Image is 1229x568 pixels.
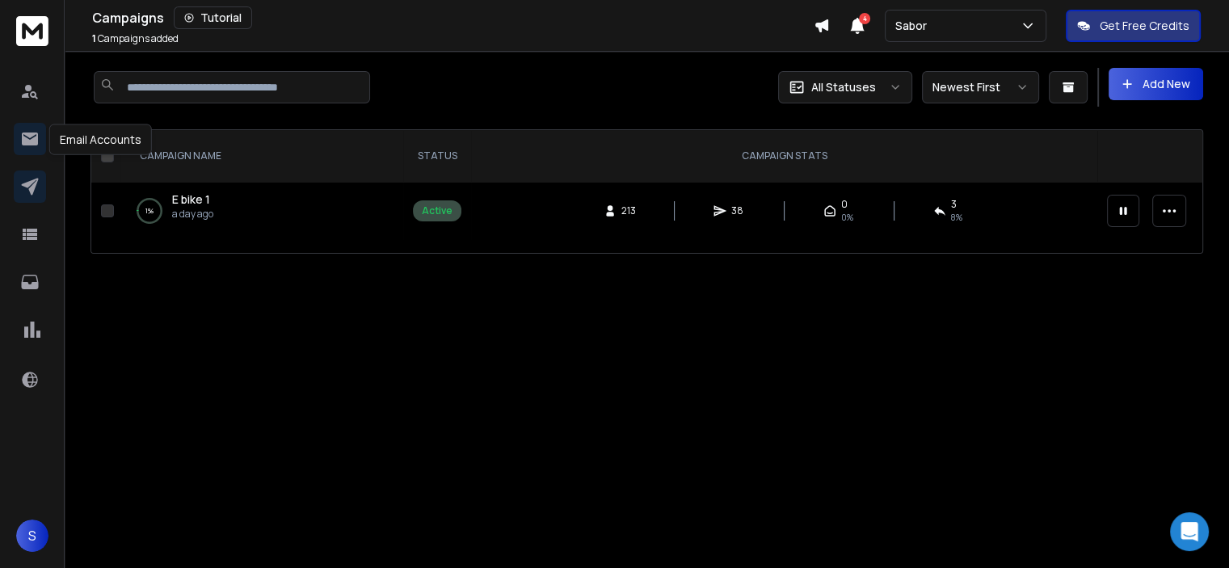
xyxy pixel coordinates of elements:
div: Campaigns [92,6,814,29]
span: 1 [92,32,96,45]
div: Open Intercom Messenger [1170,512,1209,551]
th: CAMPAIGN NAME [120,130,403,182]
p: Sabor [895,18,933,34]
button: Tutorial [174,6,252,29]
p: All Statuses [811,79,876,95]
span: 4 [859,13,870,24]
button: Add New [1109,68,1203,100]
span: 0% [841,211,853,224]
th: CAMPAIGN STATS [471,130,1097,182]
span: 38 [731,204,747,217]
div: Active [422,204,452,217]
span: E bike 1 [172,191,210,207]
a: E bike 1 [172,191,210,208]
td: 1%E bike 1a day ago [120,182,403,240]
div: Email Accounts [49,124,152,155]
button: S [16,520,48,552]
button: Get Free Credits [1066,10,1201,42]
p: Campaigns added [92,32,179,45]
span: 213 [621,204,638,217]
p: Get Free Credits [1100,18,1189,34]
span: 8 % [951,211,962,224]
span: 3 [951,198,957,211]
p: a day ago [172,208,213,221]
span: 0 [841,198,848,211]
button: Newest First [922,71,1039,103]
p: 1 % [145,203,154,219]
th: STATUS [403,130,471,182]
